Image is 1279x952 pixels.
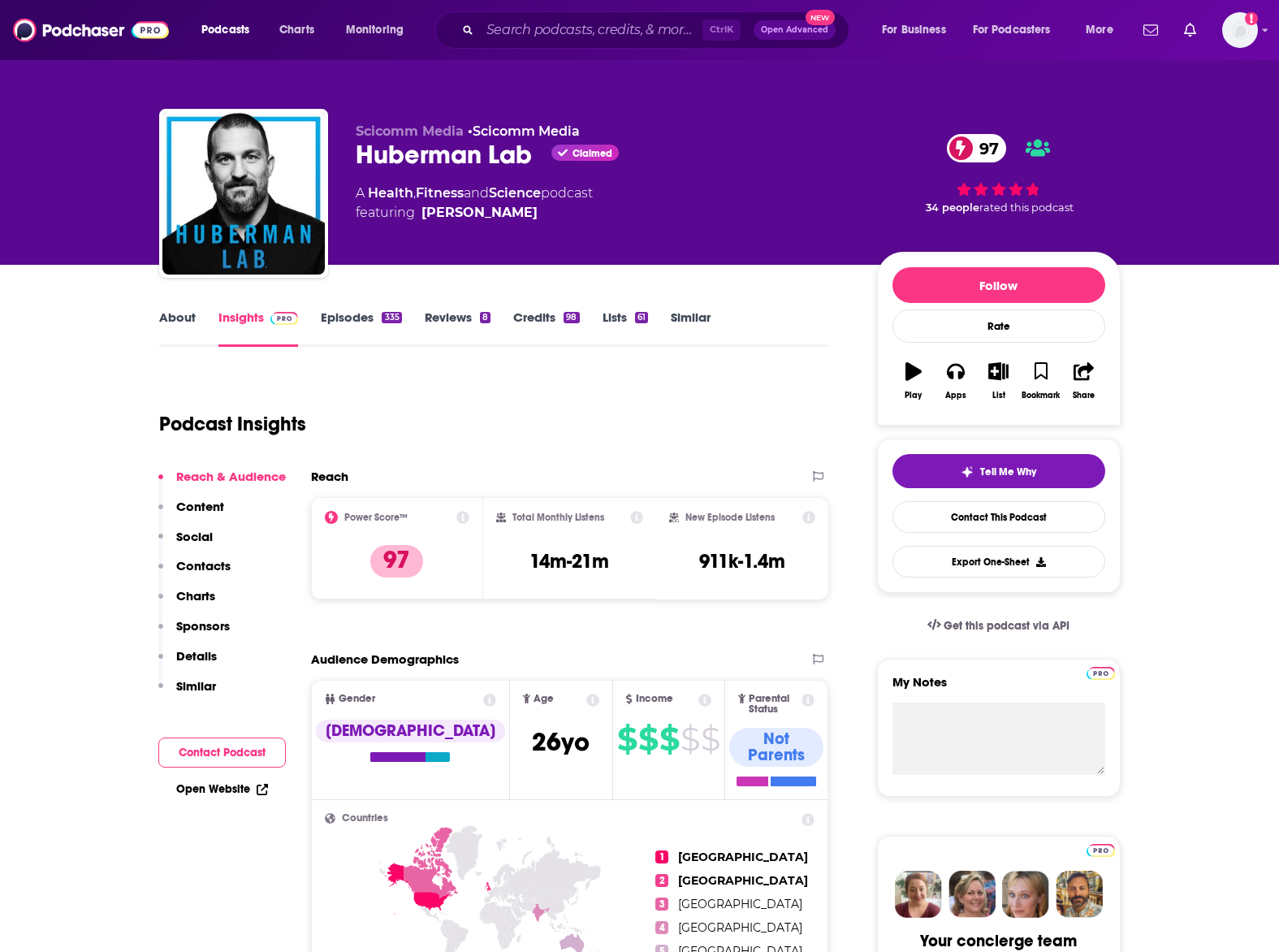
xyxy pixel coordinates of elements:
div: Bookmark [1022,391,1060,400]
a: Charts [269,17,324,43]
button: Bookmark [1020,352,1062,410]
img: Podchaser - Follow, Share and Rate Podcasts [13,15,169,45]
span: [GEOGRAPHIC_DATA] [678,920,802,935]
button: Charts [158,588,215,618]
a: Contact This Podcast [892,501,1105,533]
button: open menu [190,17,270,43]
img: Podchaser Pro [270,312,299,325]
h2: Power Score™ [344,512,408,523]
span: Claimed [573,149,612,158]
p: Content [176,499,224,514]
img: tell me why sparkle [961,465,974,478]
span: Income [636,694,673,704]
a: About [159,309,196,347]
div: 97 34 peoplerated this podcast [877,123,1121,224]
div: 335 [382,312,401,323]
p: Contacts [176,558,231,573]
span: , [413,185,416,201]
div: Rate [892,309,1105,343]
img: User Profile [1222,12,1258,48]
img: Sydney Profile [895,871,942,918]
label: My Notes [892,674,1105,703]
div: List [992,391,1005,400]
a: Show notifications dropdown [1137,16,1164,44]
span: Open Advanced [761,26,828,34]
p: Social [176,529,213,544]
a: Pro website [1087,664,1115,680]
button: Contact Podcast [158,738,286,768]
a: Get this podcast via API [914,606,1083,646]
img: Jon Profile [1056,871,1103,918]
button: open menu [335,17,425,43]
a: 97 [947,134,1007,162]
a: Open Website [176,782,268,796]
span: For Podcasters [973,19,1051,41]
h3: 911k-1.4m [699,549,785,573]
img: Jules Profile [1002,871,1049,918]
span: Gender [339,694,375,704]
span: • [468,123,580,139]
span: rated this podcast [979,201,1074,214]
a: Show notifications dropdown [1177,16,1203,44]
p: Charts [176,588,215,604]
button: open menu [962,17,1074,43]
button: Open AdvancedNew [754,20,836,40]
p: 97 [370,545,423,578]
button: Show profile menu [1222,12,1258,48]
p: Similar [176,678,216,694]
div: A podcast [356,184,593,223]
span: 4 [655,921,668,934]
span: and [464,185,489,201]
span: [GEOGRAPHIC_DATA] [678,873,808,888]
p: Sponsors [176,618,230,634]
span: Countries [342,813,388,824]
a: Scicomm Media [473,123,580,139]
span: $ [617,726,637,752]
span: New [806,10,835,25]
span: $ [681,726,699,752]
span: Podcasts [201,19,249,41]
h1: Podcast Insights [159,412,306,436]
h2: Audience Demographics [311,651,459,667]
span: featuring [356,203,593,223]
span: 3 [655,898,668,911]
button: tell me why sparkleTell Me Why [892,454,1105,488]
button: Content [158,499,224,529]
img: Huberman Lab [162,112,325,275]
span: Scicomm Media [356,123,464,139]
h2: Total Monthly Listens [512,512,604,523]
a: Fitness [416,185,464,201]
div: Share [1073,391,1095,400]
span: 1 [655,850,668,863]
span: [GEOGRAPHIC_DATA] [678,850,808,864]
h2: Reach [311,469,348,484]
div: Search podcasts, credits, & more... [451,11,865,49]
span: [GEOGRAPHIC_DATA] [678,897,802,911]
p: Reach & Audience [176,469,286,484]
span: Charts [279,19,314,41]
span: 97 [963,134,1007,162]
button: List [977,352,1019,410]
span: Parental Status [749,694,799,715]
div: [DEMOGRAPHIC_DATA] [316,720,505,742]
a: Pro website [1087,842,1115,857]
a: Health [368,185,413,201]
span: 34 people [926,201,979,214]
span: For Business [882,19,946,41]
span: Logged in as anna.andree [1222,12,1258,48]
button: open menu [1074,17,1134,43]
button: open menu [871,17,966,43]
button: Follow [892,267,1105,303]
span: Tell Me Why [980,465,1036,478]
span: 26 yo [532,726,590,758]
div: 61 [635,312,648,323]
span: More [1086,19,1113,41]
div: Play [905,391,922,400]
a: Science [489,185,541,201]
button: Social [158,529,213,559]
button: Play [892,352,935,410]
a: Dr. Andrew Huberman [421,203,538,223]
button: Similar [158,678,216,708]
button: Reach & Audience [158,469,286,499]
